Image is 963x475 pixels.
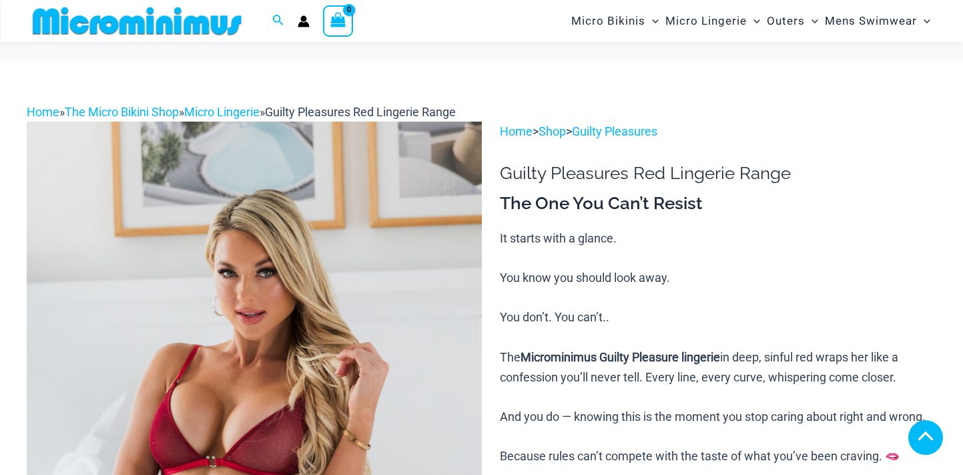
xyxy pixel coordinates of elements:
[27,105,456,119] span: » » »
[662,4,763,38] a: Micro LingerieMenu ToggleMenu Toggle
[323,5,354,36] a: View Shopping Cart, empty
[265,105,456,119] span: Guilty Pleasures Red Lingerie Range
[521,350,720,364] b: Microminimus Guilty Pleasure lingerie
[566,2,936,40] nav: Site Navigation
[184,105,260,119] a: Micro Lingerie
[500,192,936,215] h3: The One You Can’t Resist
[568,4,662,38] a: Micro BikinisMenu ToggleMenu Toggle
[747,4,760,38] span: Menu Toggle
[272,13,284,29] a: Search icon link
[27,105,59,119] a: Home
[822,4,934,38] a: Mens SwimwearMenu ToggleMenu Toggle
[27,6,247,36] img: MM SHOP LOGO FLAT
[298,15,310,27] a: Account icon link
[539,124,566,138] a: Shop
[571,4,645,38] span: Micro Bikinis
[500,122,936,142] p: > >
[917,4,930,38] span: Menu Toggle
[805,4,818,38] span: Menu Toggle
[763,4,822,38] a: OutersMenu ToggleMenu Toggle
[572,124,657,138] a: Guilty Pleasures
[825,4,917,38] span: Mens Swimwear
[645,4,659,38] span: Menu Toggle
[65,105,179,119] a: The Micro Bikini Shop
[500,228,936,466] p: It starts with a glance. You know you should look away. You don’t. You can’t.. The in deep, sinfu...
[500,163,936,184] h1: Guilty Pleasures Red Lingerie Range
[500,124,533,138] a: Home
[665,4,747,38] span: Micro Lingerie
[767,4,805,38] span: Outers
